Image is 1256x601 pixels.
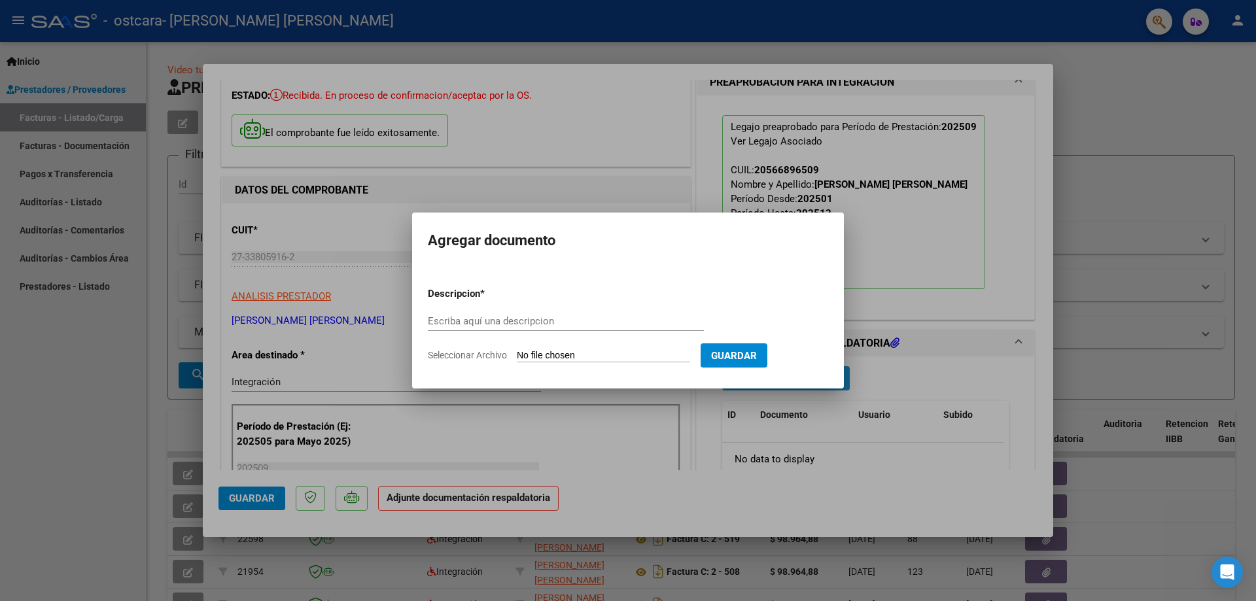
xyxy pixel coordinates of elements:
span: Guardar [711,350,757,362]
div: Open Intercom Messenger [1212,557,1243,588]
p: Descripcion [428,286,548,301]
span: Seleccionar Archivo [428,350,507,360]
h2: Agregar documento [428,228,828,253]
button: Guardar [701,343,767,368]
